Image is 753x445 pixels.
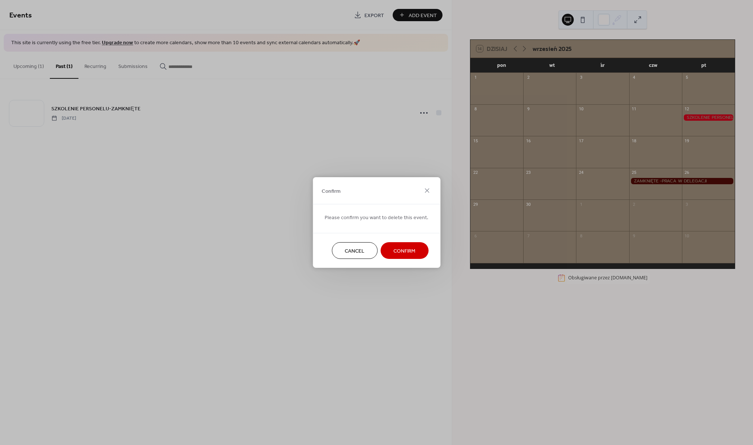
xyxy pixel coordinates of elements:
[380,242,428,259] button: Confirm
[345,247,364,255] span: Cancel
[325,214,428,222] span: Please confirm you want to delete this event.
[393,247,415,255] span: Confirm
[332,242,377,259] button: Cancel
[322,187,341,195] span: Confirm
